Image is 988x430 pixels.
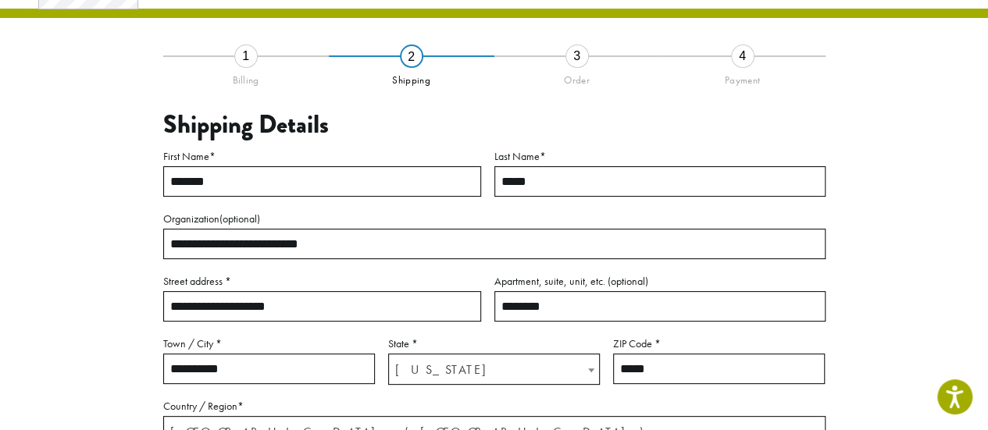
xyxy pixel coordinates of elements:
label: Apartment, suite, unit, etc. [494,272,826,291]
div: 2 [400,44,423,68]
h3: Shipping Details [163,110,826,140]
span: (optional) [219,211,260,226]
div: 3 [565,44,589,68]
label: First Name [163,147,481,166]
div: Payment [660,68,826,87]
label: ZIP Code [613,334,825,354]
div: Billing [163,68,329,87]
span: State [388,354,600,385]
div: 1 [234,44,258,68]
label: Street address [163,272,481,291]
div: Shipping [329,68,494,87]
div: Order [494,68,660,87]
label: Last Name [494,147,826,166]
span: (optional) [608,274,648,288]
label: State [388,334,600,354]
label: Town / City [163,334,375,354]
div: 4 [731,44,754,68]
span: Texas [389,354,599,385]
